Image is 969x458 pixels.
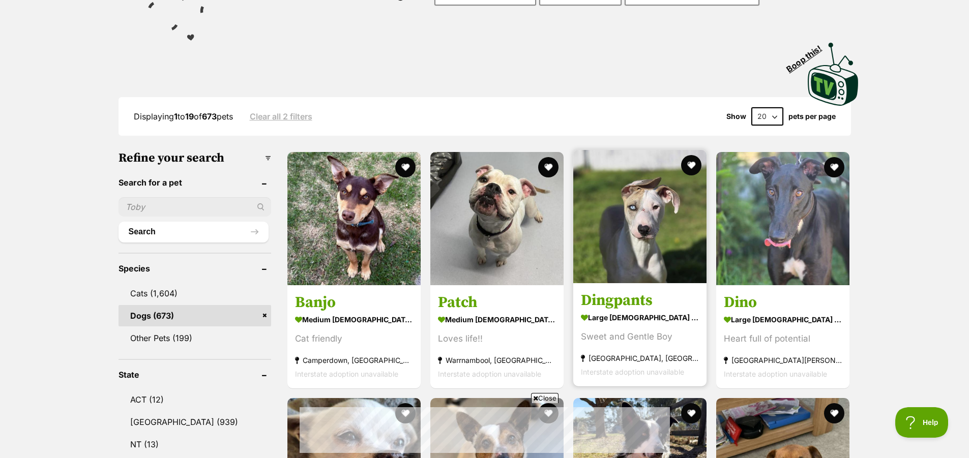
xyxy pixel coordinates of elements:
a: ACT (12) [119,389,271,410]
h3: Refine your search [119,151,271,165]
strong: medium [DEMOGRAPHIC_DATA] Dog [295,312,413,327]
div: Sweet and Gentle Boy [581,330,699,344]
button: favourite [395,157,416,177]
img: PetRescue TV logo [808,43,859,106]
a: Banjo medium [DEMOGRAPHIC_DATA] Dog Cat friendly Camperdown, [GEOGRAPHIC_DATA] Interstate adoptio... [287,285,421,388]
div: Heart full of potential [724,332,842,346]
a: Dingpants large [DEMOGRAPHIC_DATA] Dog Sweet and Gentle Boy [GEOGRAPHIC_DATA], [GEOGRAPHIC_DATA] ... [573,283,707,386]
a: Dino large [DEMOGRAPHIC_DATA] Dog Heart full of potential [GEOGRAPHIC_DATA][PERSON_NAME][GEOGRAPH... [716,285,849,388]
button: Search [119,222,269,242]
header: State [119,370,271,379]
span: Show [726,112,746,120]
a: Patch medium [DEMOGRAPHIC_DATA] Dog Loves life!! Warrnambool, [GEOGRAPHIC_DATA] Interstate adopti... [430,285,564,388]
span: Interstate adoption unavailable [581,368,684,376]
a: Other Pets (199) [119,327,271,349]
a: Cats (1,604) [119,283,271,304]
span: Interstate adoption unavailable [295,370,398,378]
strong: [GEOGRAPHIC_DATA][PERSON_NAME][GEOGRAPHIC_DATA] [724,353,842,367]
strong: Warrnambool, [GEOGRAPHIC_DATA] [438,353,556,367]
button: favourite [825,403,845,423]
img: Dingpants - Australian Bulldog x Bull Arab Dog [573,150,707,283]
input: Toby [119,197,271,217]
h3: Dingpants [581,291,699,310]
img: Patch - Australian Bulldog [430,152,564,285]
strong: medium [DEMOGRAPHIC_DATA] Dog [438,312,556,327]
strong: Camperdown, [GEOGRAPHIC_DATA] [295,353,413,367]
h3: Patch [438,293,556,312]
img: Dino - Greyhound Dog [716,152,849,285]
span: Interstate adoption unavailable [724,370,827,378]
a: Clear all 2 filters [250,112,312,121]
button: favourite [681,155,701,175]
label: pets per page [788,112,836,120]
div: Cat friendly [295,332,413,346]
button: favourite [825,157,845,177]
a: [GEOGRAPHIC_DATA] (939) [119,411,271,433]
strong: [GEOGRAPHIC_DATA], [GEOGRAPHIC_DATA] [581,351,699,365]
h3: Dino [724,293,842,312]
button: favourite [538,157,559,177]
strong: 673 [202,111,217,121]
a: Boop this! [808,34,859,108]
a: Dogs (673) [119,305,271,326]
span: Interstate adoption unavailable [438,370,541,378]
div: Loves life!! [438,332,556,346]
span: Boop this! [784,37,831,74]
button: favourite [681,403,701,423]
h3: Banjo [295,293,413,312]
strong: large [DEMOGRAPHIC_DATA] Dog [724,312,842,327]
header: Species [119,264,271,273]
img: Banjo - Australian Kelpie Dog [287,152,421,285]
strong: 1 [174,111,178,121]
header: Search for a pet [119,178,271,187]
span: Close [531,393,559,403]
iframe: Help Scout Beacon - Open [895,407,949,438]
strong: 19 [185,111,194,121]
iframe: Advertisement [300,407,670,453]
a: NT (13) [119,434,271,455]
span: Displaying to of pets [134,111,233,121]
strong: large [DEMOGRAPHIC_DATA] Dog [581,310,699,325]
